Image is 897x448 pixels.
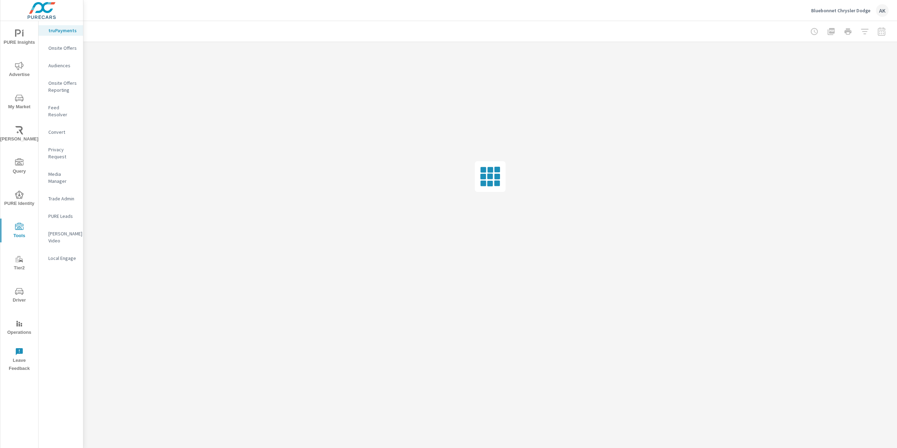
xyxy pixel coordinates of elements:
[48,255,77,262] p: Local Engage
[39,144,83,162] div: Privacy Request
[2,158,36,175] span: Query
[39,211,83,221] div: PURE Leads
[2,319,36,337] span: Operations
[2,94,36,111] span: My Market
[48,213,77,220] p: PURE Leads
[48,171,77,185] p: Media Manager
[48,195,77,202] p: Trade Admin
[2,62,36,79] span: Advertise
[39,193,83,204] div: Trade Admin
[48,146,77,160] p: Privacy Request
[2,287,36,304] span: Driver
[39,253,83,263] div: Local Engage
[2,126,36,143] span: [PERSON_NAME]
[2,255,36,272] span: Tier2
[2,29,36,47] span: PURE Insights
[39,43,83,53] div: Onsite Offers
[811,7,870,14] p: Bluebonnet Chrysler Dodge
[39,169,83,186] div: Media Manager
[39,102,83,120] div: Feed Resolver
[39,60,83,71] div: Audiences
[48,230,77,244] p: [PERSON_NAME] Video
[876,4,889,17] div: AK
[39,127,83,137] div: Convert
[39,25,83,36] div: truPayments
[39,228,83,246] div: [PERSON_NAME] Video
[48,80,77,94] p: Onsite Offers Reporting
[0,21,38,375] div: nav menu
[39,78,83,95] div: Onsite Offers Reporting
[48,27,77,34] p: truPayments
[48,104,77,118] p: Feed Resolver
[48,44,77,51] p: Onsite Offers
[48,62,77,69] p: Audiences
[2,223,36,240] span: Tools
[2,347,36,373] span: Leave Feedback
[2,191,36,208] span: PURE Identity
[48,129,77,136] p: Convert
